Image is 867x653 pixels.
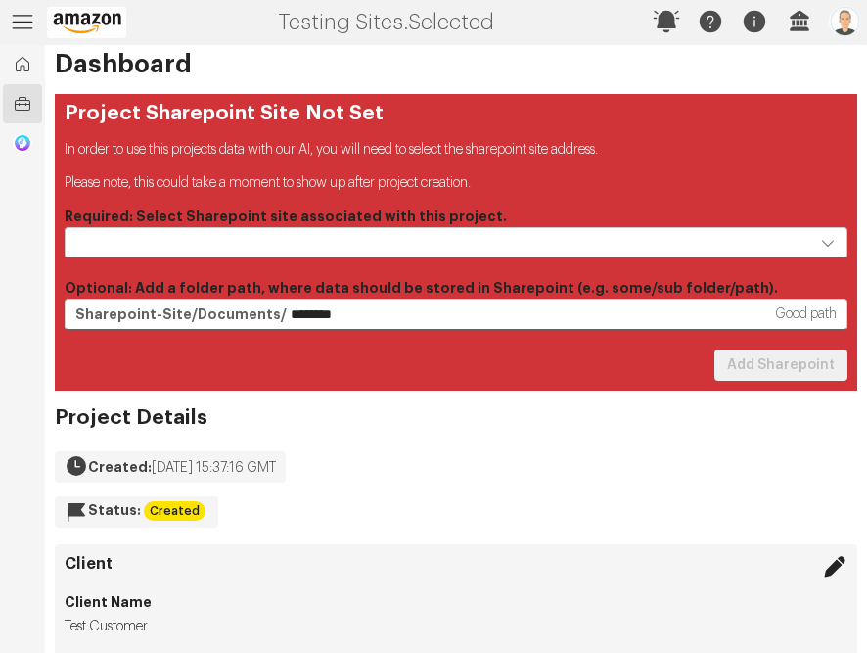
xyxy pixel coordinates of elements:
h1: Dashboard [55,55,857,74]
div: Created [144,501,205,521]
strong: Created: [88,460,152,474]
h2: Project Details [55,408,286,428]
h4: Client Name [65,592,847,612]
a: Generic Chat [3,123,42,163]
strong: Status: [88,503,141,517]
strong: Optional: Add a folder path, where data should be stored in Sharepoint (e.g. some/sub folder/path). [65,281,778,295]
img: Customer Logo [45,5,128,40]
h2: Project Sharepoint Site Not Set [65,104,847,123]
span: Good path [775,304,837,324]
button: Add Sharepoint [714,350,847,381]
svg: Created On [65,454,88,478]
li: Test Customer [65,617,847,636]
span: [DATE] 15:37:16 GMT [152,461,276,475]
p: In order to use this projects data with our AI, you will need to select the sharepoint site address. [65,140,847,160]
strong: Required: Select Sharepoint site associated with this project. [65,210,507,223]
img: Profile Icon [829,6,860,37]
p: Please note, this could take a moment to show up after project creation. [65,173,847,193]
img: Generic Chat [13,133,32,153]
strong: Sharepoint-Site/Documents/ [75,304,287,324]
h3: Client [65,554,847,574]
